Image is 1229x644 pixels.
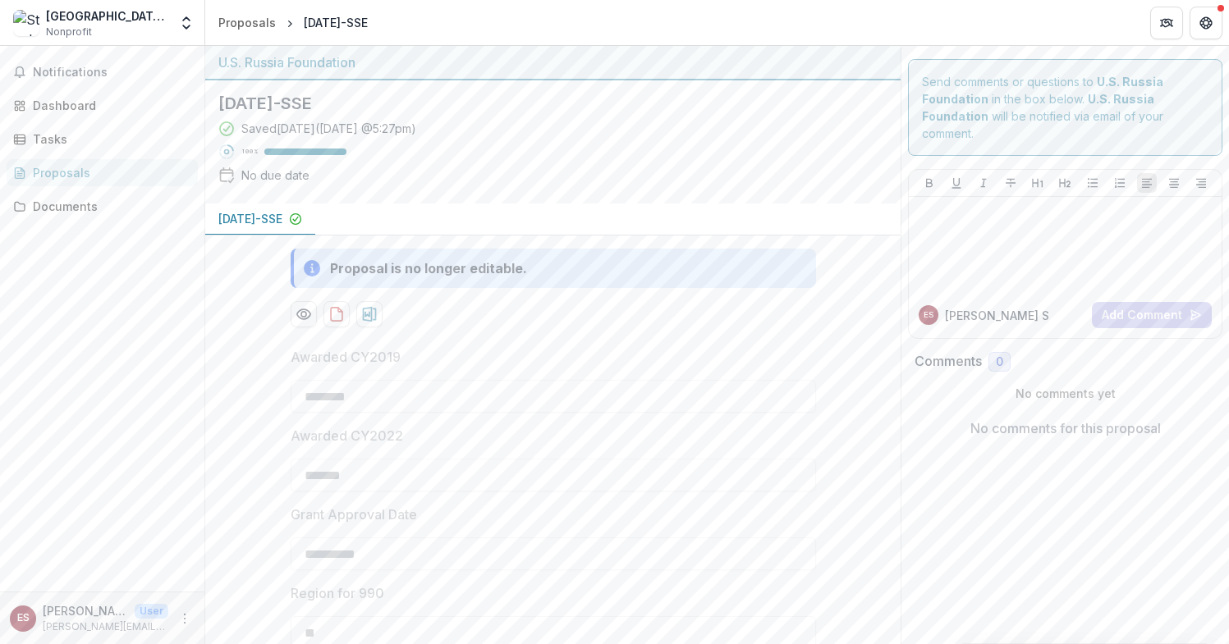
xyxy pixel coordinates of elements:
a: Proposals [212,11,282,34]
div: Proposals [218,14,276,31]
div: Saved [DATE] ( [DATE] @ 5:27pm ) [241,120,416,137]
p: User [135,604,168,619]
a: Proposals [7,159,198,186]
span: 0 [996,355,1003,369]
img: Stockholm School of Economics in Riga [13,10,39,36]
p: No comments yet [915,385,1216,402]
p: [PERSON_NAME] S [945,307,1049,324]
p: Awarded CY2019 [291,347,401,367]
div: Tasks [33,130,185,148]
button: Bullet List [1083,173,1103,193]
p: No comments for this proposal [970,418,1161,438]
button: Align Right [1191,173,1211,193]
button: Open entity switcher [175,7,198,39]
p: 100 % [241,146,258,158]
div: Send comments or questions to in the box below. will be notified via email of your comment. [908,59,1222,156]
button: Get Help [1190,7,1222,39]
p: Region for 990 [291,583,384,603]
button: Notifications [7,59,198,85]
h2: [DATE]-SSE [218,94,861,113]
div: No due date [241,167,310,184]
a: Tasks [7,126,198,153]
a: Documents [7,193,198,220]
div: Edgars Spuravs [17,613,30,623]
span: Notifications [33,66,191,80]
div: Dashboard [33,97,185,114]
a: Dashboard [7,92,198,119]
button: Align Left [1137,173,1157,193]
p: Awarded CY2022 [291,426,403,445]
p: [PERSON_NAME][EMAIL_ADDRESS][DOMAIN_NAME] [43,619,168,634]
button: Align Center [1164,173,1184,193]
p: [PERSON_NAME] [43,602,128,619]
p: Grant Approval Date [291,505,417,524]
button: Strike [1001,173,1020,193]
button: Bold [919,173,939,193]
button: Add Comment [1092,302,1212,328]
button: Ordered List [1110,173,1130,193]
button: Underline [947,173,966,193]
p: [DATE]-SSE [218,210,282,227]
button: Italicize [974,173,993,193]
button: Preview c1ea4728-4fdb-4edb-ac52-3083a4b47e56-0.pdf [291,301,317,327]
button: More [175,609,195,628]
nav: breadcrumb [212,11,374,34]
button: download-proposal [323,301,350,327]
div: Edgars Spuravs [924,311,933,319]
div: Proposals [33,164,185,181]
button: Heading 1 [1028,173,1048,193]
div: Documents [33,198,185,215]
h2: Comments [915,354,982,369]
div: [DATE]-SSE [304,14,368,31]
span: Nonprofit [46,25,92,39]
div: Proposal is no longer editable. [330,258,527,278]
button: Heading 2 [1055,173,1075,193]
div: U.S. Russia Foundation [218,53,887,72]
button: download-proposal [356,301,383,327]
button: Partners [1150,7,1183,39]
div: [GEOGRAPHIC_DATA] in [GEOGRAPHIC_DATA] [46,7,168,25]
